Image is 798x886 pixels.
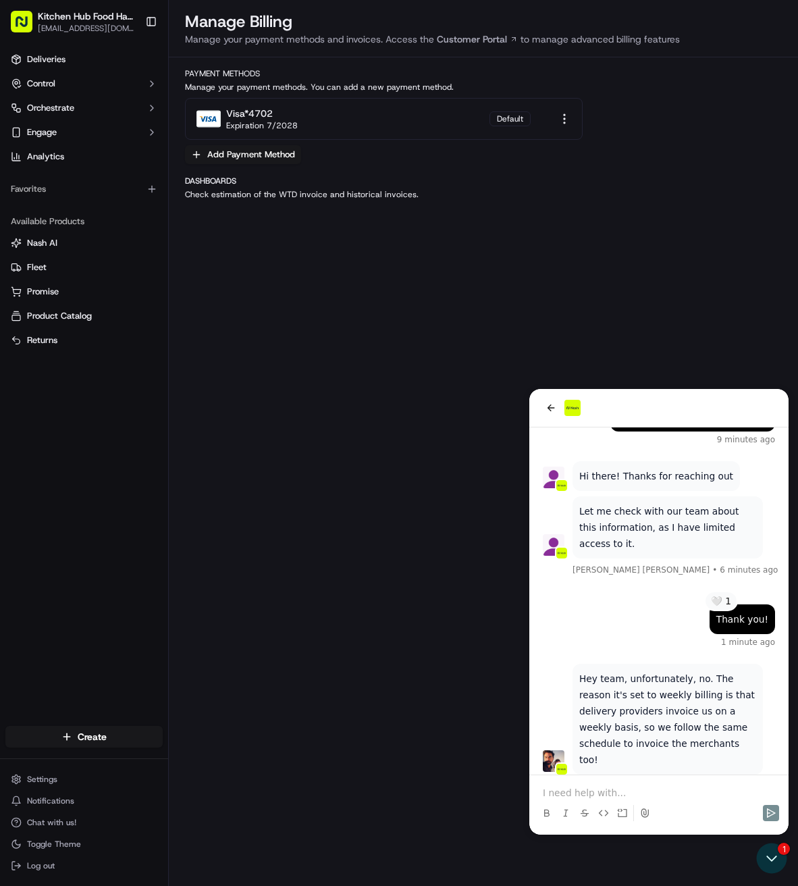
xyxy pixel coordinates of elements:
[27,102,74,114] span: Orchestrate
[185,176,782,186] h2: Dashboards
[5,73,163,95] button: Control
[38,9,134,23] button: Kitchen Hub Food Hall - Support Office
[5,97,163,119] button: Orchestrate
[27,817,76,828] span: Chat with us!
[5,856,163,875] button: Log out
[27,839,81,850] span: Toggle Theme
[5,211,163,232] div: Available Products
[185,189,782,200] p: Check estimation of the WTD invoice and historical invoices.
[5,305,163,327] button: Product Catalog
[226,107,273,120] div: visa *4702
[185,68,782,79] h2: Payment Methods
[529,389,789,835] iframe: Customer support window
[5,726,163,748] button: Create
[185,11,782,32] h1: Manage Billing
[5,770,163,789] button: Settings
[27,261,47,273] span: Fleet
[38,23,134,34] button: [EMAIL_ADDRESS][DOMAIN_NAME]
[5,813,163,832] button: Chat with us!
[5,49,163,70] a: Deliveries
[78,730,107,744] span: Create
[5,257,163,278] button: Fleet
[434,32,521,46] a: Customer Portal
[489,111,531,126] div: Default
[5,330,163,351] button: Returns
[11,310,157,322] a: Product Catalog
[5,146,163,167] a: Analytics
[185,82,782,93] p: Manage your payment methods. You can add a new payment method.
[27,796,74,806] span: Notifications
[27,151,64,163] span: Analytics
[27,334,57,346] span: Returns
[5,5,140,38] button: Kitchen Hub Food Hall - Support Office[EMAIL_ADDRESS][DOMAIN_NAME]
[11,334,157,346] a: Returns
[185,32,782,46] p: Manage your payment methods and invoices. Access the to manage advanced billing features
[27,78,55,90] span: Control
[27,53,65,66] span: Deliveries
[5,281,163,303] button: Promise
[755,841,791,878] iframe: Open customer support
[185,145,301,164] button: Add Payment Method
[5,835,163,854] button: Toggle Theme
[5,178,163,200] div: Favorites
[5,232,163,254] button: Nash AI
[27,860,55,871] span: Log out
[11,261,157,273] a: Fleet
[27,126,57,138] span: Engage
[5,122,163,143] button: Engage
[27,310,92,322] span: Product Catalog
[27,286,59,298] span: Promise
[27,237,57,249] span: Nash AI
[226,120,298,131] div: Expiration 7/2028
[11,286,157,298] a: Promise
[11,237,157,249] a: Nash AI
[27,774,57,785] span: Settings
[5,791,163,810] button: Notifications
